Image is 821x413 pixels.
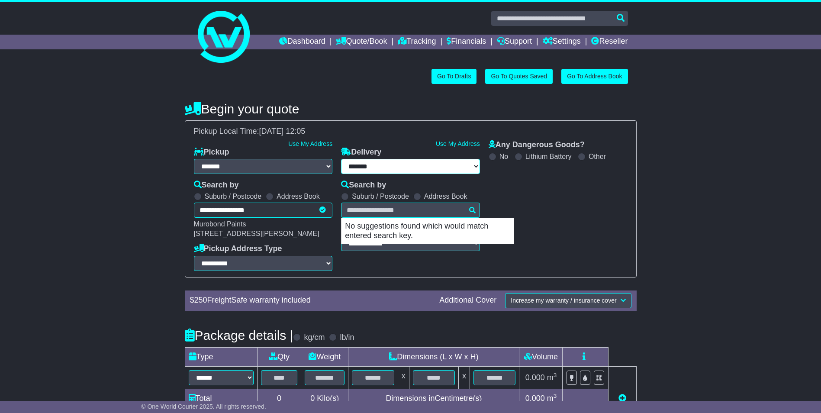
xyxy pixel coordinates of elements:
label: Lithium Battery [525,152,572,161]
td: Qty [257,347,301,366]
span: m [547,373,557,382]
a: Settings [543,35,581,49]
td: 0 [257,389,301,408]
sup: 3 [554,372,557,378]
h4: Begin your quote [185,102,637,116]
label: Suburb / Postcode [352,192,409,200]
label: Address Book [424,192,467,200]
span: 250 [194,296,207,304]
a: Go To Address Book [561,69,628,84]
a: Add new item [618,394,626,403]
label: Suburb / Postcode [205,192,262,200]
span: 0 [310,394,315,403]
a: Tracking [398,35,436,49]
a: Dashboard [279,35,325,49]
button: Increase my warranty / insurance cover [505,293,631,308]
div: Pickup Local Time: [190,127,632,136]
td: Total [185,389,257,408]
span: Increase my warranty / insurance cover [511,297,616,304]
td: x [459,366,470,389]
label: kg/cm [304,333,325,342]
span: 0.000 [525,373,545,382]
label: Search by [341,181,386,190]
label: Search by [194,181,239,190]
a: Go To Quotes Saved [485,69,553,84]
label: No [499,152,508,161]
td: x [398,366,409,389]
a: Quote/Book [336,35,387,49]
label: Any Dangerous Goods? [489,140,585,150]
div: $ FreightSafe warranty included [186,296,435,305]
a: Reseller [591,35,628,49]
td: Dimensions (L x W x H) [348,347,519,366]
span: [STREET_ADDRESS][PERSON_NAME] [194,230,319,237]
label: lb/in [340,333,354,342]
span: Murobond Paints [194,220,246,228]
a: Use My Address [436,140,480,147]
label: Pickup Address Type [194,244,282,254]
a: Go To Drafts [431,69,477,84]
span: 0.000 [525,394,545,403]
label: Pickup [194,148,229,157]
td: Weight [301,347,348,366]
span: m [547,394,557,403]
a: Financials [447,35,486,49]
sup: 3 [554,393,557,399]
label: Delivery [341,148,381,157]
h4: Package details | [185,328,293,342]
td: Type [185,347,257,366]
label: Address Book [277,192,320,200]
div: Additional Cover [435,296,501,305]
span: © One World Courier 2025. All rights reserved. [141,403,266,410]
span: [DATE] 12:05 [259,127,306,136]
td: Volume [519,347,563,366]
a: Use My Address [288,140,332,147]
td: Kilo(s) [301,389,348,408]
a: Support [497,35,532,49]
td: Dimensions in Centimetre(s) [348,389,519,408]
p: No suggestions found which would match entered search key. [341,218,514,244]
label: Other [589,152,606,161]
